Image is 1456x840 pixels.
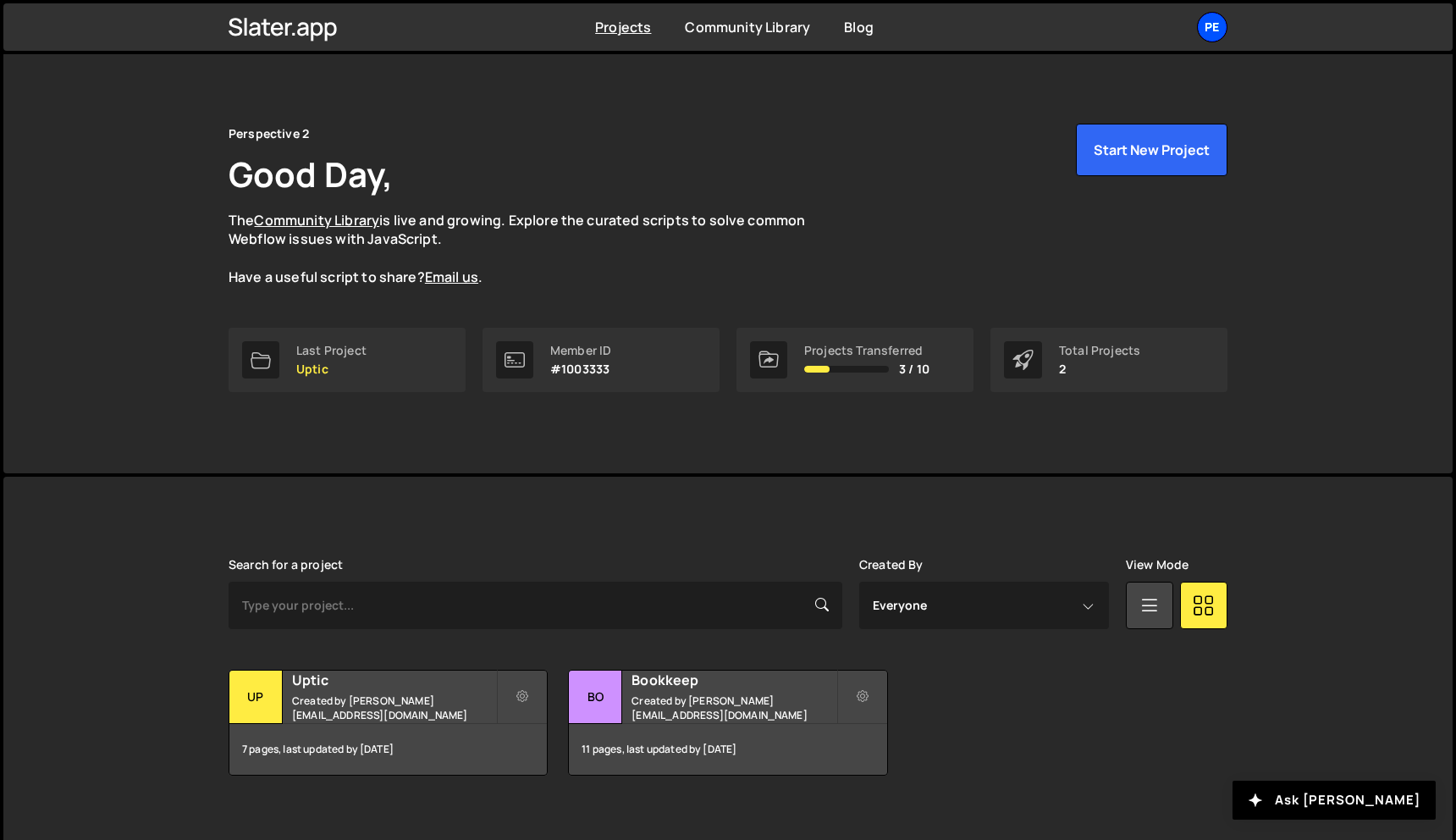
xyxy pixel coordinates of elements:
[550,344,611,357] div: Member ID
[1076,124,1227,176] button: Start New Project
[1233,781,1436,820] button: Ask [PERSON_NAME]
[296,362,367,376] p: Uptic
[229,724,547,775] div: 7 pages, last updated by [DATE]
[859,558,924,572] label: Created By
[568,670,887,776] a: Bo Bookkeep Created by [PERSON_NAME][EMAIL_ADDRESS][DOMAIN_NAME] 11 pages, last updated by [DATE]
[229,671,283,724] div: Up
[229,124,309,144] div: Perspective 2
[1059,344,1140,357] div: Total Projects
[685,18,810,36] a: Community Library
[804,344,929,357] div: Projects Transferred
[229,582,842,629] input: Type your project...
[296,344,367,357] div: Last Project
[292,694,496,722] small: Created by [PERSON_NAME][EMAIL_ADDRESS][DOMAIN_NAME]
[292,671,496,689] h2: Uptic
[229,670,548,776] a: Up Uptic Created by [PERSON_NAME][EMAIL_ADDRESS][DOMAIN_NAME] 7 pages, last updated by [DATE]
[1197,12,1227,42] a: Pe
[254,211,379,229] a: Community Library
[631,694,836,722] small: Created by [PERSON_NAME][EMAIL_ADDRESS][DOMAIN_NAME]
[1126,558,1189,572] label: View Mode
[844,18,874,36] a: Blog
[229,211,838,287] p: The is live and growing. Explore the curated scripts to solve common Webflow issues with JavaScri...
[229,558,343,572] label: Search for a project
[569,671,622,724] div: Bo
[229,328,466,392] a: Last Project Uptic
[631,671,836,689] h2: Bookkeep
[229,151,393,197] h1: Good Day,
[569,724,886,775] div: 11 pages, last updated by [DATE]
[899,362,929,376] span: 3 / 10
[425,268,478,286] a: Email us
[550,362,611,376] p: #1003333
[1059,362,1140,376] p: 2
[595,18,651,36] a: Projects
